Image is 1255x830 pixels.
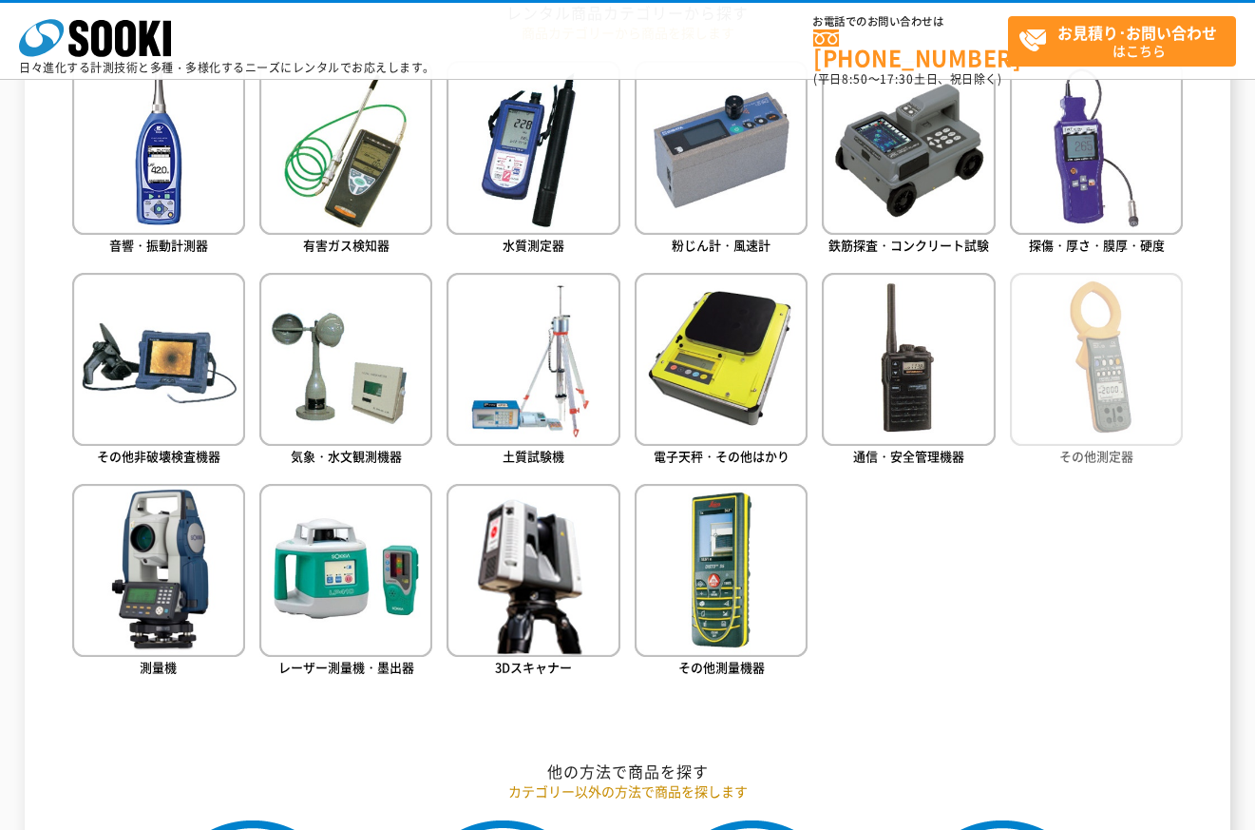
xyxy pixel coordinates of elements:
[1008,16,1236,67] a: お見積り･お問い合わせはこちら
[259,61,432,258] a: 有害ガス検知器
[72,762,1184,782] h2: 他の方法で商品を探す
[447,484,619,657] img: 3Dスキャナー
[259,273,432,446] img: 気象・水文観測機器
[259,273,432,470] a: 気象・水文観測機器
[495,658,572,676] span: 3Dスキャナー
[291,447,402,465] span: 気象・水文観測機器
[109,236,208,254] span: 音響・振動計測器
[635,484,808,681] a: その他測量機器
[672,236,770,254] span: 粉じん計・風速計
[853,447,964,465] span: 通信・安全管理機器
[72,273,245,470] a: その他非破壊検査機器
[259,484,432,681] a: レーザー測量機・墨出器
[72,782,1184,801] p: カテゴリー以外の方法で商品を探します
[447,61,619,258] a: 水質測定器
[822,61,995,234] img: 鉄筋探査・コンクリート試験
[19,62,435,73] p: 日々進化する計測技術と多種・多様化するニーズにレンタルでお応えします。
[259,61,432,234] img: 有害ガス検知器
[828,236,989,254] span: 鉄筋探査・コンクリート試験
[72,484,245,681] a: 測量機
[97,447,220,465] span: その他非破壊検査機器
[635,61,808,258] a: 粉じん計・風速計
[503,447,564,465] span: 土質試験機
[1010,61,1183,258] a: 探傷・厚さ・膜厚・硬度
[635,61,808,234] img: 粉じん計・風速計
[678,658,765,676] span: その他測量機器
[813,16,1008,28] span: お電話でのお問い合わせは
[1010,61,1183,234] img: 探傷・厚さ・膜厚・硬度
[654,447,789,465] span: 電子天秤・その他はかり
[635,273,808,470] a: 電子天秤・その他はかり
[447,273,619,470] a: 土質試験機
[813,70,1001,87] span: (平日 ～ 土日、祝日除く)
[880,70,914,87] span: 17:30
[1057,21,1217,44] strong: お見積り･お問い合わせ
[1029,236,1165,254] span: 探傷・厚さ・膜厚・硬度
[1010,273,1183,470] a: その他測定器
[447,61,619,234] img: 水質測定器
[259,484,432,657] img: レーザー測量機・墨出器
[447,484,619,681] a: 3Dスキャナー
[822,61,995,258] a: 鉄筋探査・コンクリート試験
[822,273,995,446] img: 通信・安全管理機器
[72,484,245,657] img: 測量機
[635,484,808,657] img: その他測量機器
[72,61,245,258] a: 音響・振動計測器
[822,273,995,470] a: 通信・安全管理機器
[140,658,177,676] span: 測量機
[1010,273,1183,446] img: その他測定器
[503,236,564,254] span: 水質測定器
[1018,17,1235,65] span: はこちら
[813,29,1008,68] a: [PHONE_NUMBER]
[72,273,245,446] img: その他非破壊検査機器
[72,61,245,234] img: 音響・振動計測器
[635,273,808,446] img: 電子天秤・その他はかり
[842,70,868,87] span: 8:50
[303,236,390,254] span: 有害ガス検知器
[447,273,619,446] img: 土質試験機
[1059,447,1133,465] span: その他測定器
[278,658,414,676] span: レーザー測量機・墨出器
